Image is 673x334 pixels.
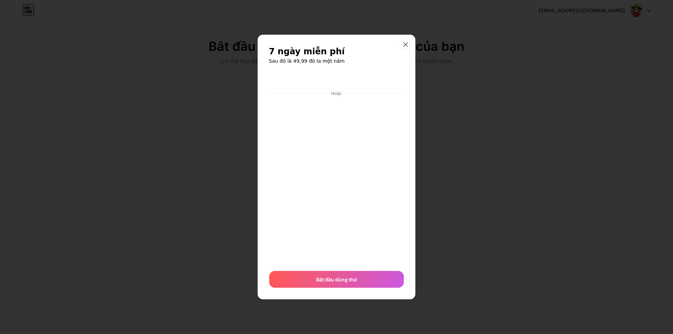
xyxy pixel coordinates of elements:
font: Hoặc [331,91,342,96]
iframe: Bảo mật khung nhập liệu thanh toán [268,97,405,264]
iframe: Bảo mật khung nút thanh toán [269,72,404,89]
font: Sau đó là 49,99 đô la một năm [269,58,345,64]
font: Bắt đầu dùng thử [316,277,357,282]
font: 7 ngày miễn phí [269,47,345,56]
